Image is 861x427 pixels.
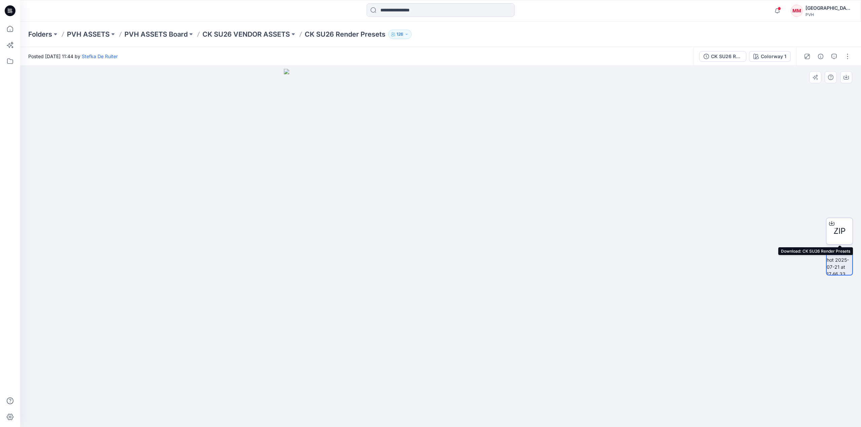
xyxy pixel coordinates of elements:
img: Screenshot 2025-07-21 at 17.46.33 [827,249,852,275]
a: PVH ASSETS Board [124,30,188,39]
span: ZIP [833,225,846,237]
button: Details [815,51,826,62]
span: Posted [DATE] 11:44 by [28,53,118,60]
p: 126 [397,31,403,38]
div: [GEOGRAPHIC_DATA][PERSON_NAME][GEOGRAPHIC_DATA] [806,4,853,12]
button: CK SU26 Render Views Presets [699,51,746,62]
a: PVH ASSETS [67,30,110,39]
div: CK SU26 Render Views Presets [711,53,742,60]
p: CK SU26 Render Presets [305,30,385,39]
a: CK SU26 VENDOR ASSETS [202,30,290,39]
button: 126 [388,30,412,39]
div: Colorway 1 [761,53,786,60]
a: Stefka De Ruiter [82,53,118,59]
div: MM [791,5,803,17]
div: PVH [806,12,853,17]
button: Colorway 1 [749,51,791,62]
a: Folders [28,30,52,39]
